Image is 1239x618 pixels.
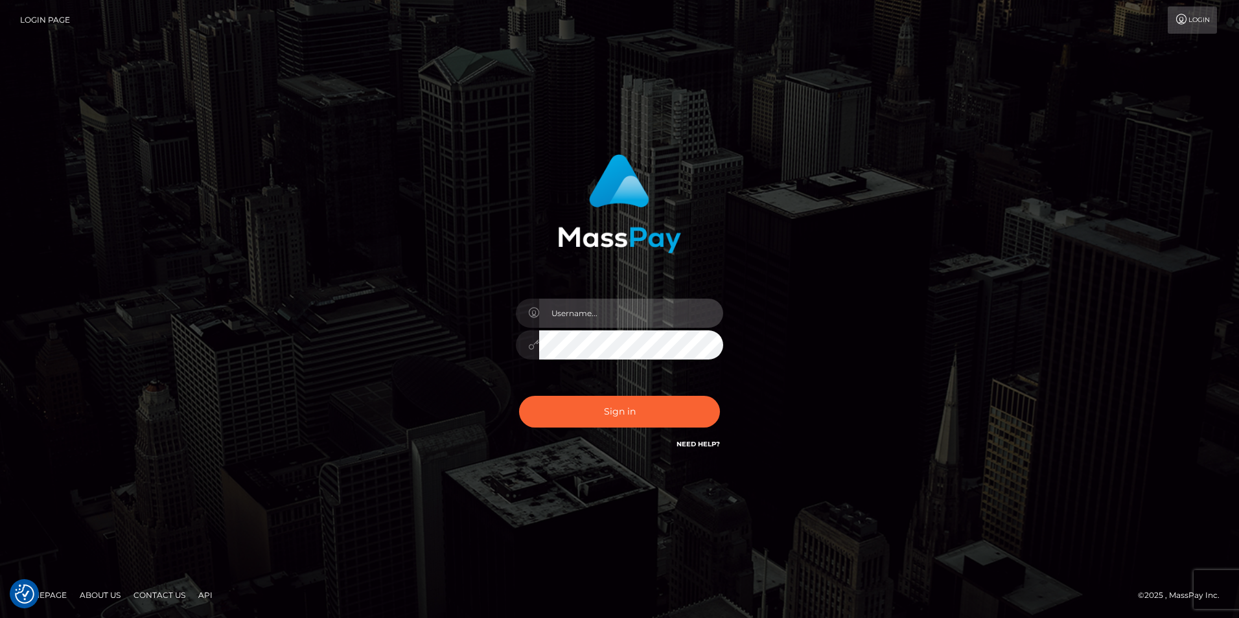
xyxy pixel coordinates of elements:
[15,584,34,604] button: Consent Preferences
[1138,588,1229,602] div: © 2025 , MassPay Inc.
[677,440,720,448] a: Need Help?
[519,396,720,428] button: Sign in
[539,299,723,328] input: Username...
[20,6,70,34] a: Login Page
[15,584,34,604] img: Revisit consent button
[14,585,72,605] a: Homepage
[75,585,126,605] a: About Us
[1168,6,1217,34] a: Login
[128,585,191,605] a: Contact Us
[558,154,681,253] img: MassPay Login
[193,585,218,605] a: API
